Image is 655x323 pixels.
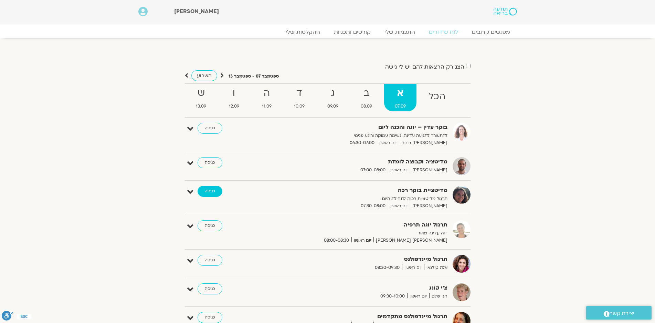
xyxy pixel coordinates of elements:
[279,230,447,237] p: יוגה עדינה מאוד
[229,73,279,80] p: ספטמבר 07 - ספטמבר 13
[372,264,402,271] span: 08:30-09:30
[350,103,383,110] span: 08.09
[279,195,447,202] p: תרגול מדיטציות רכות לתחילת היום
[410,166,447,174] span: [PERSON_NAME]
[198,157,222,168] a: כניסה
[218,103,250,110] span: 12.09
[279,220,447,230] strong: תרגול יוגה תרפיה
[283,103,315,110] span: 10.09
[279,123,447,132] strong: בוקר עדין – יוגה והכנה ליום
[251,85,282,101] strong: ה
[279,283,447,293] strong: צ'י קונג
[186,103,217,110] span: 13.09
[378,29,422,36] a: התכניות שלי
[279,312,447,321] strong: תרגול מיינדפולנס מתקדמים
[191,70,217,81] a: השבוע
[384,103,416,110] span: 07.09
[197,72,212,79] span: השבוע
[358,202,388,210] span: 07:30-08:00
[465,29,517,36] a: מפגשים קרובים
[186,85,217,101] strong: ש
[198,283,222,294] a: כניסה
[373,237,447,244] span: [PERSON_NAME] [PERSON_NAME]
[378,293,407,300] span: 09:30-10:00
[283,85,315,101] strong: ד
[418,84,456,111] a: הכל
[251,103,282,110] span: 11.09
[198,220,222,231] a: כניסה
[251,84,282,111] a: ה11.09
[317,84,349,111] a: ג09.09
[279,186,447,195] strong: מדיטציית בוקר רכה
[186,84,217,111] a: ש13.09
[351,237,373,244] span: יום ראשון
[422,29,465,36] a: לוח שידורים
[198,186,222,197] a: כניסה
[399,139,447,147] span: [PERSON_NAME] רוחם
[279,29,327,36] a: ההקלטות שלי
[586,306,652,320] a: יצירת קשר
[174,8,219,15] span: [PERSON_NAME]
[218,84,250,111] a: ו12.09
[198,255,222,266] a: כניסה
[198,312,222,323] a: כניסה
[410,202,447,210] span: [PERSON_NAME]
[350,85,383,101] strong: ב
[279,157,447,166] strong: מדיטציה וקבוצה לומדת
[424,264,447,271] span: אלה טולנאי
[610,309,634,318] span: יצירת קשר
[384,84,416,111] a: א07.09
[317,103,349,110] span: 09.09
[321,237,351,244] span: 08:00-08:30
[279,255,447,264] strong: תרגול מיינדפולנס
[138,29,517,36] nav: Menu
[350,84,383,111] a: ב08.09
[218,85,250,101] strong: ו
[198,123,222,134] a: כניסה
[317,85,349,101] strong: ג
[283,84,315,111] a: ד10.09
[388,166,410,174] span: יום ראשון
[384,85,416,101] strong: א
[418,89,456,104] strong: הכל
[327,29,378,36] a: קורסים ותכניות
[388,202,410,210] span: יום ראשון
[279,132,447,139] p: להתעורר לתנועה עדינה, נשימה עמוקה ורוגע פנימי
[407,293,429,300] span: יום ראשון
[358,166,388,174] span: 07:00-08:00
[377,139,399,147] span: יום ראשון
[429,293,447,300] span: חני שלם
[347,139,377,147] span: 06:30-07:00
[385,64,464,70] label: הצג רק הרצאות להם יש לי גישה
[402,264,424,271] span: יום ראשון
